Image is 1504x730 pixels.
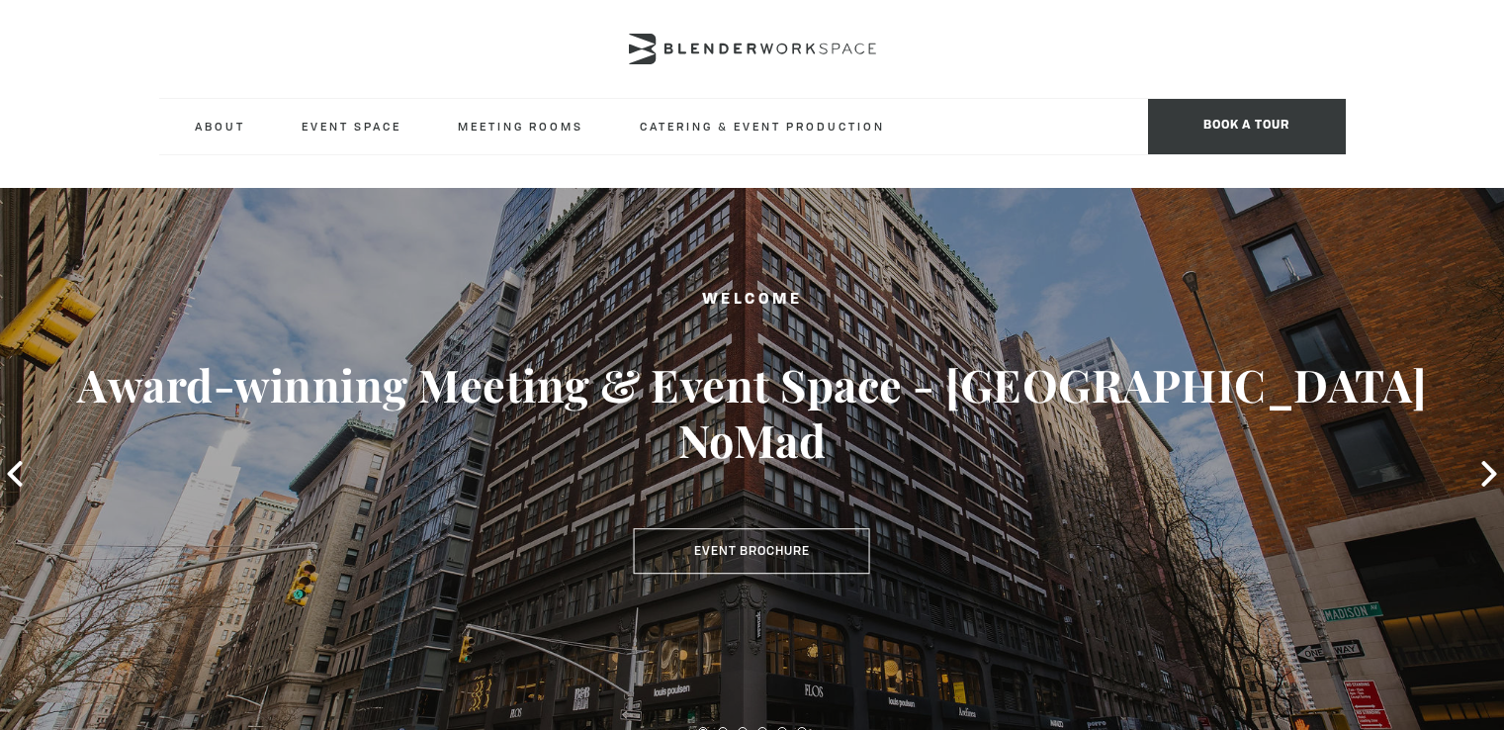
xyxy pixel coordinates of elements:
[75,357,1429,468] h3: Award-winning Meeting & Event Space - [GEOGRAPHIC_DATA] NoMad
[634,528,870,574] a: Event Brochure
[286,99,417,153] a: Event Space
[442,99,599,153] a: Meeting Rooms
[624,99,901,153] a: Catering & Event Production
[179,99,261,153] a: About
[75,288,1429,313] h2: Welcome
[1148,99,1346,154] span: Book a tour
